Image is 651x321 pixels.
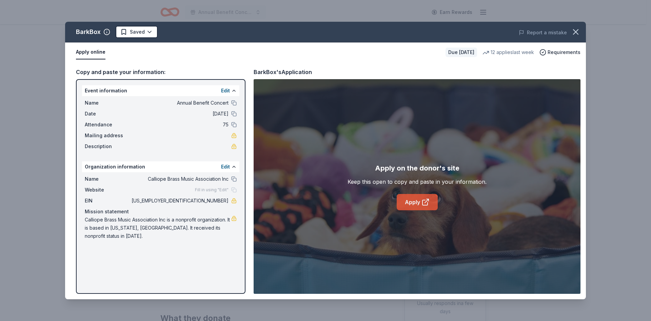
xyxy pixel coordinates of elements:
[548,48,580,56] span: Requirements
[85,208,237,216] div: Mission statement
[130,99,229,107] span: Annual Benefit Concert
[221,87,230,95] button: Edit
[76,68,245,76] div: Copy and paste your information:
[85,110,130,118] span: Date
[85,131,130,140] span: Mailing address
[130,175,229,183] span: Calliope Brass Music Association Inc
[195,187,229,193] span: Fill in using "Edit"
[375,163,459,174] div: Apply on the donor's site
[85,186,130,194] span: Website
[482,48,534,56] div: 12 applies last week
[539,48,580,56] button: Requirements
[519,29,567,37] button: Report a mistake
[397,194,438,210] a: Apply
[130,28,145,36] span: Saved
[221,163,230,171] button: Edit
[130,121,229,129] span: 75
[85,216,231,240] span: Calliope Brass Music Association Inc is a nonprofit organization. It is based in [US_STATE], [GEO...
[76,26,101,37] div: BarkBox
[254,68,312,76] div: BarkBox's Application
[130,197,229,205] span: [US_EMPLOYER_IDENTIFICATION_NUMBER]
[82,85,239,96] div: Event information
[85,99,130,107] span: Name
[85,197,130,205] span: EIN
[116,26,158,38] button: Saved
[82,161,239,172] div: Organization information
[85,175,130,183] span: Name
[85,142,130,150] span: Description
[76,45,105,59] button: Apply online
[348,178,487,186] div: Keep this open to copy and paste in your information.
[446,48,477,57] div: Due [DATE]
[85,121,130,129] span: Attendance
[130,110,229,118] span: [DATE]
